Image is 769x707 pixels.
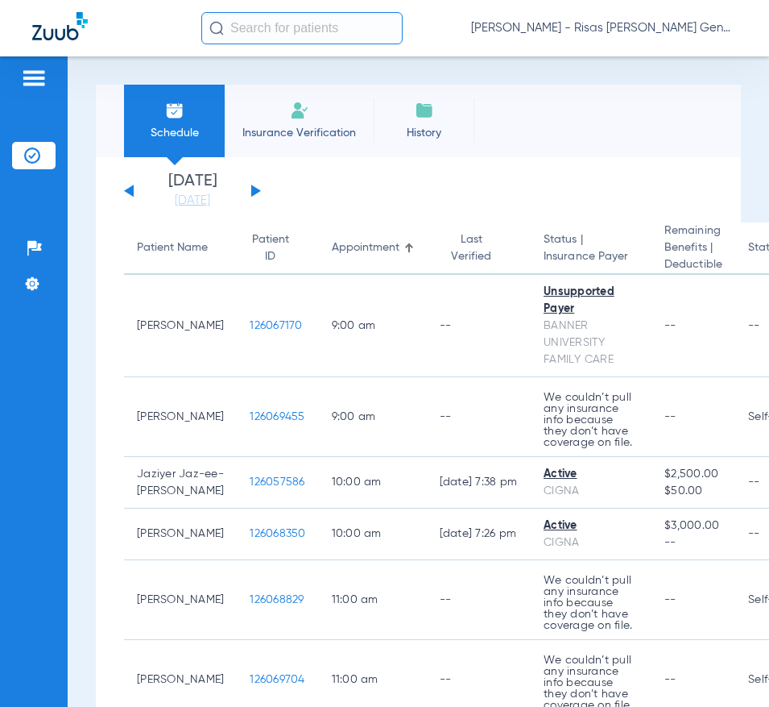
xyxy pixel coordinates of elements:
p: We couldn’t pull any insurance info because they don’t have coverage on file. [544,392,639,448]
span: -- [664,594,676,605]
img: History [415,101,434,120]
div: Unsupported Payer [544,284,639,318]
td: [PERSON_NAME] [124,377,237,457]
div: Patient ID [250,231,291,265]
div: Appointment [332,239,399,256]
div: Active [544,466,639,483]
a: [DATE] [144,193,241,209]
th: Status | [531,222,651,275]
span: $50.00 [664,483,722,500]
span: -- [664,534,722,551]
span: History [386,125,462,141]
td: Jaziyer Jaz-ee-[PERSON_NAME] [124,457,237,509]
td: 11:00 AM [319,560,427,640]
span: Insurance Verification [237,125,362,141]
span: $2,500.00 [664,466,722,483]
th: Remaining Benefits | [651,222,735,275]
td: [PERSON_NAME] [124,275,237,377]
p: We couldn’t pull any insurance info because they don’t have coverage on file. [544,575,639,631]
span: Insurance Payer [544,248,639,265]
li: [DATE] [144,173,241,209]
input: Search for patients [201,12,403,44]
span: 126068350 [250,528,305,539]
span: 126067170 [250,320,302,331]
div: Patient Name [137,239,224,256]
img: Schedule [165,101,184,120]
td: 10:00 AM [319,509,427,560]
span: -- [664,674,676,685]
img: hamburger-icon [21,69,47,88]
span: -- [664,411,676,422]
div: Appointment [332,239,414,256]
img: Search Icon [209,21,224,35]
span: [PERSON_NAME] - Risas [PERSON_NAME] General [471,20,737,36]
span: -- [664,320,676,331]
td: -- [427,560,531,640]
td: -- [427,275,531,377]
td: 10:00 AM [319,457,427,509]
div: Active [544,518,639,534]
td: [PERSON_NAME] [124,560,237,640]
span: 126068829 [250,594,304,605]
span: 126057586 [250,476,304,488]
td: [PERSON_NAME] [124,509,237,560]
div: BANNER UNIVERSITY FAMILY CARE [544,318,639,368]
span: 126069455 [250,411,304,422]
span: Schedule [136,125,213,141]
td: [DATE] 7:38 PM [427,457,531,509]
td: 9:00 AM [319,377,427,457]
div: Patient Name [137,239,208,256]
img: Manual Insurance Verification [290,101,309,120]
div: CIGNA [544,534,639,551]
div: Last Verified [440,231,519,265]
div: CIGNA [544,483,639,500]
td: [DATE] 7:26 PM [427,509,531,560]
td: -- [427,377,531,457]
span: $3,000.00 [664,518,722,534]
div: Patient ID [250,231,305,265]
div: Last Verified [440,231,504,265]
td: 9:00 AM [319,275,427,377]
span: 126069704 [250,674,304,685]
img: Zuub Logo [32,12,88,40]
span: Deductible [664,256,722,273]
